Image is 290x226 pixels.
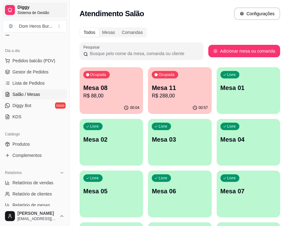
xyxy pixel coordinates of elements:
span: Relatórios [5,170,22,175]
input: Pesquisar [88,50,199,57]
p: Mesa 01 [220,83,276,92]
p: 00:57 [199,105,208,110]
div: Mesas [99,28,118,37]
button: Pedidos balcão (PDV) [2,56,67,66]
a: DiggySistema de Gestão [2,2,67,17]
a: Relatório de mesas [2,200,67,210]
p: Mesa 04 [220,135,276,144]
button: LivreMesa 04 [217,119,280,166]
p: Livre [227,176,236,181]
p: Livre [227,72,236,77]
span: Relatório de mesas [12,202,50,208]
p: 00:04 [130,105,139,110]
p: Livre [90,124,99,129]
span: Sistema de Gestão [17,10,64,15]
p: Mesa 07 [220,187,276,195]
button: LivreMesa 03 [148,119,211,166]
a: Lista de Pedidos [2,78,67,88]
button: OcupadaMesa 08R$ 88,0000:04 [80,67,143,114]
p: Mesa 08 [83,83,139,92]
p: Ocupada [90,72,106,77]
a: Gestor de Pedidos [2,67,67,77]
button: Adicionar mesa ou comanda [208,45,280,57]
h2: Atendimento Salão [80,9,144,19]
p: Mesa 02 [83,135,139,144]
div: Dom Heros Bur ... [19,23,52,29]
span: Diggy [17,5,64,10]
p: Livre [159,124,167,129]
label: Pesquisar [83,45,102,50]
div: Catálogo [2,129,67,139]
span: Salão / Mesas [12,91,40,97]
span: Complementos [12,152,42,158]
button: LivreMesa 06 [148,171,211,217]
p: Livre [227,124,236,129]
p: Mesa 11 [152,83,208,92]
a: Produtos [2,139,67,149]
p: R$ 88,00 [83,92,139,100]
p: Mesa 06 [152,187,208,195]
span: Pedidos balcão (PDV) [12,58,55,64]
p: Ocupada [159,72,174,77]
a: Salão / Mesas [2,89,67,99]
span: Diggy Bot [12,102,31,109]
p: Livre [90,176,99,181]
button: OcupadaMesa 11R$ 288,0000:57 [148,67,211,114]
button: LivreMesa 05 [80,171,143,217]
button: LivreMesa 02 [80,119,143,166]
button: LivreMesa 07 [217,171,280,217]
a: Complementos [2,150,67,160]
span: [EMAIL_ADDRESS][DOMAIN_NAME] [17,216,57,221]
button: LivreMesa 01 [217,67,280,114]
span: Relatórios de vendas [12,180,53,186]
span: [PERSON_NAME] [17,211,57,216]
a: Relatórios de vendas [2,178,67,188]
div: Dia a dia [2,46,67,56]
p: Mesa 05 [83,187,139,195]
span: Produtos [12,141,30,147]
a: KDS [2,112,67,122]
button: Configurações [234,7,280,20]
span: KDS [12,114,21,120]
p: R$ 288,00 [152,92,208,100]
button: [PERSON_NAME][EMAIL_ADDRESS][DOMAIN_NAME] [2,209,67,224]
span: Relatório de clientes [12,191,52,197]
span: Lista de Pedidos [12,80,45,86]
span: D [8,23,14,29]
a: Relatório de clientes [2,189,67,199]
p: Livre [159,176,167,181]
div: Todos [80,28,99,37]
a: Diggy Botnovo [2,101,67,111]
button: Select a team [2,20,67,32]
p: Mesa 03 [152,135,208,144]
div: Comandas [118,28,146,37]
span: Gestor de Pedidos [12,69,48,75]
